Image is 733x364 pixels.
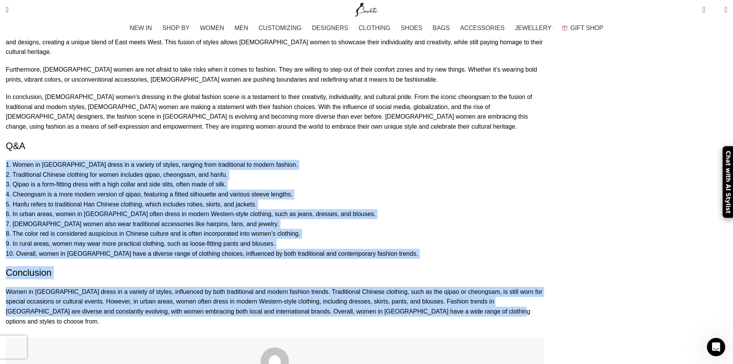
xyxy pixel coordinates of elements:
span: SHOP BY [162,24,190,32]
p: In conclusion, [DEMOGRAPHIC_DATA] women’s dressing in the global fashion scene is a testament to ... [6,92,544,131]
p: Women in [GEOGRAPHIC_DATA] dress in a variety of styles, influenced by both traditional and moder... [6,287,544,326]
span: BAGS [432,24,449,32]
p: 1. Women in [GEOGRAPHIC_DATA] dress in a variety of styles, ranging from traditional to modern fa... [6,160,544,258]
span: 0 [703,4,709,10]
a: DESIGNERS [312,20,351,36]
span: DESIGNERS [312,24,348,32]
a: MEN [235,20,251,36]
iframe: Intercom live chat [707,338,725,356]
a: GIFT SHOP [562,20,603,36]
h2: Q&A [6,139,544,153]
a: Search [2,2,12,17]
p: Furthermore, [DEMOGRAPHIC_DATA] women are not afraid to take risks when it comes to fashion. They... [6,65,544,84]
span: ACCESSORIES [460,24,505,32]
span: SHOES [401,24,422,32]
p: In addition to the cheongsam, [DEMOGRAPHIC_DATA] women are now experimenting with different silho... [6,27,544,57]
a: ACCESSORIES [460,20,508,36]
div: My Wishlist [711,2,719,17]
span: GIFT SHOP [570,24,603,32]
span: NEW IN [130,24,152,32]
img: GiftBag [562,25,568,30]
a: CLOTHING [359,20,393,36]
span: JEWELLERY [515,24,551,32]
span: WOMEN [200,24,224,32]
a: CUSTOMIZING [259,20,304,36]
h2: Conclusion [6,266,544,279]
span: CUSTOMIZING [259,24,302,32]
a: BAGS [432,20,452,36]
span: MEN [235,24,249,32]
div: Main navigation [2,20,731,36]
a: 0 [698,2,709,17]
a: JEWELLERY [515,20,554,36]
a: NEW IN [130,20,155,36]
span: 0 [713,8,718,13]
span: CLOTHING [359,24,391,32]
a: WOMEN [200,20,227,36]
a: SHOP BY [162,20,192,36]
a: Site logo [354,6,379,12]
a: SHOES [401,20,425,36]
